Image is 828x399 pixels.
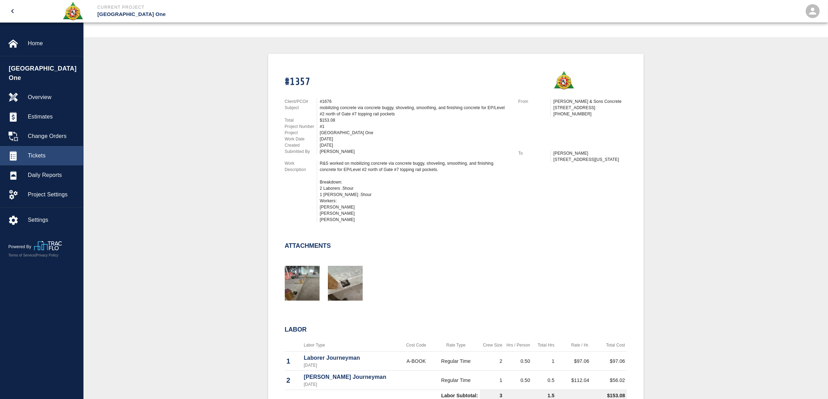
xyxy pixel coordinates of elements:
p: Powered By [8,244,34,250]
td: 1 [480,371,504,390]
td: $112.04 [556,371,591,390]
td: Regular Time [432,371,480,390]
h2: Attachments [285,242,331,250]
p: Work Date [285,136,317,142]
span: | [35,253,36,257]
h2: Labor [285,326,627,334]
td: $97.06 [591,352,627,371]
p: [PERSON_NAME] [554,150,627,156]
div: R&S worked on mobilizing concrete via concrete buggy, shoveling, smoothing, and finishing concret... [320,160,510,223]
th: Hrs / Person [504,339,532,352]
p: Subject [285,105,317,111]
p: [STREET_ADDRESS][US_STATE] [554,156,627,163]
div: mobilizing concrete via concrete buggy, shoveling, smoothing, and finishing concrete for EP/Level... [320,105,510,117]
td: A-BOOK [400,352,432,371]
td: $56.02 [591,371,627,390]
th: Rate / Hr. [556,339,591,352]
p: Current Project [97,4,452,10]
button: open drawer [4,3,21,19]
span: Change Orders [28,132,78,140]
span: [GEOGRAPHIC_DATA] One [9,64,80,83]
span: Home [28,39,78,48]
p: Client/PCO# [285,98,317,105]
img: Roger & Sons Concrete [553,71,574,90]
td: $97.06 [556,352,591,371]
p: From [518,98,550,105]
td: Regular Time [432,352,480,371]
span: Settings [28,216,78,224]
p: Submitted By [285,148,317,155]
span: Overview [28,93,78,101]
p: [PERSON_NAME] Journeyman [304,373,399,381]
span: Project Settings [28,190,78,199]
img: thumbnail [328,266,363,301]
a: Terms of Service [8,253,35,257]
div: #1676 [320,98,510,105]
p: [PERSON_NAME] & Sons Concrete [554,98,627,105]
p: [DATE] [304,381,399,388]
span: Tickets [28,152,78,160]
img: Roger & Sons Concrete [62,1,83,21]
p: Total [285,117,317,123]
th: Crew Size [480,339,504,352]
p: 2 [287,375,300,385]
td: 1 [532,352,556,371]
div: [GEOGRAPHIC_DATA] One [320,130,510,136]
p: Work Description [285,160,317,173]
p: [STREET_ADDRESS] [554,105,627,111]
td: 2 [480,352,504,371]
th: Cost Code [400,339,432,352]
th: Labor Type [302,339,401,352]
p: To [518,150,550,156]
iframe: Chat Widget [793,366,828,399]
div: #1 [320,123,510,130]
td: 0.5 [532,371,556,390]
th: Total Hrs [532,339,556,352]
img: thumbnail [285,266,320,301]
th: Rate Type [432,339,480,352]
div: [DATE] [320,142,510,148]
p: [GEOGRAPHIC_DATA] One [97,10,452,18]
p: [DATE] [304,362,399,368]
a: Privacy Policy [36,253,58,257]
p: Laborer Journeyman [304,354,399,362]
span: Estimates [28,113,78,121]
p: 1 [287,356,300,366]
p: Project Number [285,123,317,130]
h1: #1357 [285,76,510,88]
div: [DATE] [320,136,510,142]
span: Daily Reports [28,171,78,179]
img: TracFlo [34,241,62,250]
div: $153.08 [320,117,510,123]
div: [PERSON_NAME] [320,148,510,155]
p: [PHONE_NUMBER] [554,111,627,117]
p: Created [285,142,317,148]
p: Project [285,130,317,136]
td: 0.50 [504,352,532,371]
td: 0.50 [504,371,532,390]
th: Total Cost [591,339,627,352]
